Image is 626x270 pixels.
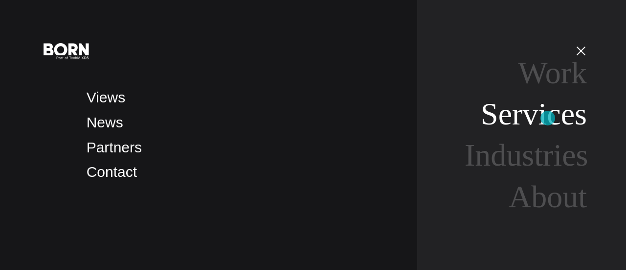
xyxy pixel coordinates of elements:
[481,97,587,131] a: Services
[87,139,142,155] a: Partners
[465,138,588,172] a: Industries
[87,164,137,180] a: Contact
[509,179,587,214] a: About
[87,114,123,130] a: News
[87,89,125,105] a: Views
[569,40,593,61] button: Open
[518,55,587,90] a: Work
